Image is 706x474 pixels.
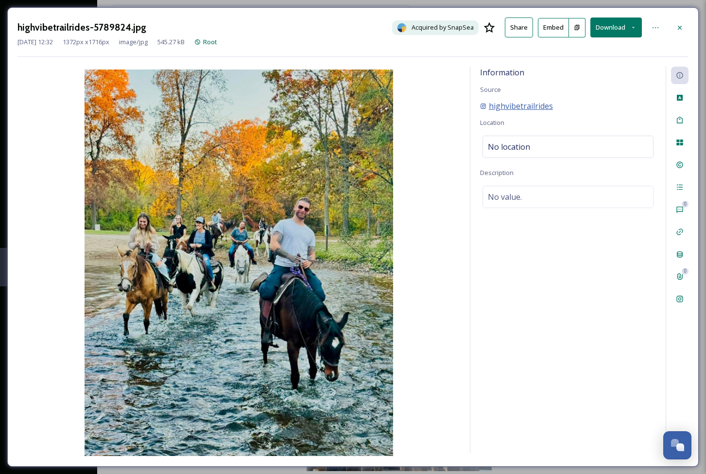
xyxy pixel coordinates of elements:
[397,23,407,33] img: snapsea-logo.png
[17,70,460,456] img: highvibetrailrides-5789824.jpg
[480,85,501,94] span: Source
[17,20,146,35] h3: highvibetrailrides-5789824.jpg
[480,67,524,78] span: Information
[489,100,553,112] span: highvibetrailrides
[17,37,53,47] span: [DATE] 12:32
[488,191,522,203] span: No value.
[488,141,530,153] span: No location
[203,37,217,46] span: Root
[480,168,514,177] span: Description
[157,37,185,47] span: 545.27 kB
[538,18,569,37] button: Embed
[682,201,689,208] div: 0
[480,100,553,112] a: highvibetrailrides
[682,268,689,275] div: 0
[412,23,474,32] span: Acquired by SnapSea
[505,18,533,37] button: Share
[480,118,504,127] span: Location
[590,18,642,37] button: Download
[63,37,109,47] span: 1372 px x 1716 px
[119,37,148,47] span: image/jpg
[663,431,691,459] button: Open Chat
